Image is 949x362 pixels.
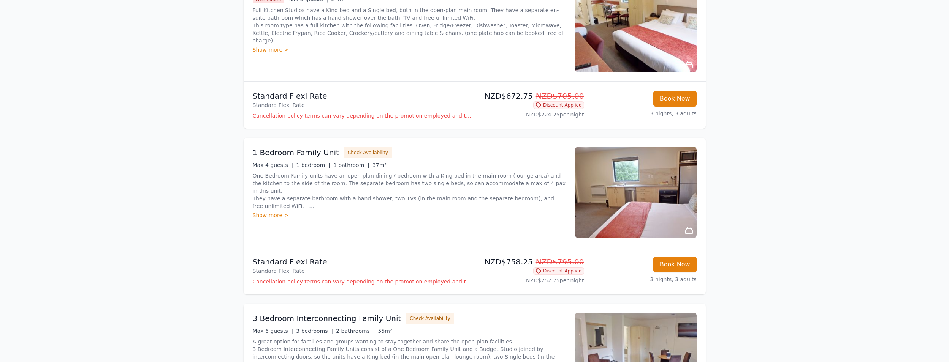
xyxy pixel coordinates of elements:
span: Discount Applied [533,101,584,109]
span: 1 bedroom | [296,162,330,168]
button: Book Now [653,257,697,272]
span: 55m² [378,328,392,334]
span: 2 bathrooms | [336,328,375,334]
button: Check Availability [344,147,392,158]
p: Cancellation policy terms can vary depending on the promotion employed and the time of stay of th... [253,278,472,285]
p: NZD$252.75 per night [478,277,584,284]
h3: 1 Bedroom Family Unit [253,147,339,158]
span: 37m² [372,162,387,168]
p: Standard Flexi Rate [253,101,472,109]
span: 3 bedrooms | [296,328,333,334]
span: NZD$795.00 [536,257,584,266]
p: NZD$672.75 [478,91,584,101]
span: Max 6 guests | [253,328,293,334]
div: Show more > [253,211,566,219]
p: Cancellation policy terms can vary depending on the promotion employed and the time of stay of th... [253,112,472,120]
p: Standard Flexi Rate [253,257,472,267]
p: Full Kitchen Studios have a King bed and a Single bed, both in the open-plan main room. They have... [253,6,566,44]
button: Book Now [653,91,697,107]
p: 3 nights, 3 adults [590,275,697,283]
h3: 3 Bedroom Interconnecting Family Unit [253,313,401,324]
p: One Bedroom Family units have an open plan dining / bedroom with a King bed in the main room (lou... [253,172,566,210]
button: Check Availability [406,313,454,324]
p: NZD$758.25 [478,257,584,267]
p: Standard Flexi Rate [253,267,472,275]
p: Standard Flexi Rate [253,91,472,101]
span: Discount Applied [533,267,584,275]
span: 1 bathroom | [333,162,369,168]
span: NZD$705.00 [536,91,584,101]
p: 3 nights, 3 adults [590,110,697,117]
div: Show more > [253,46,566,54]
p: NZD$224.25 per night [478,111,584,118]
span: Max 4 guests | [253,162,293,168]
